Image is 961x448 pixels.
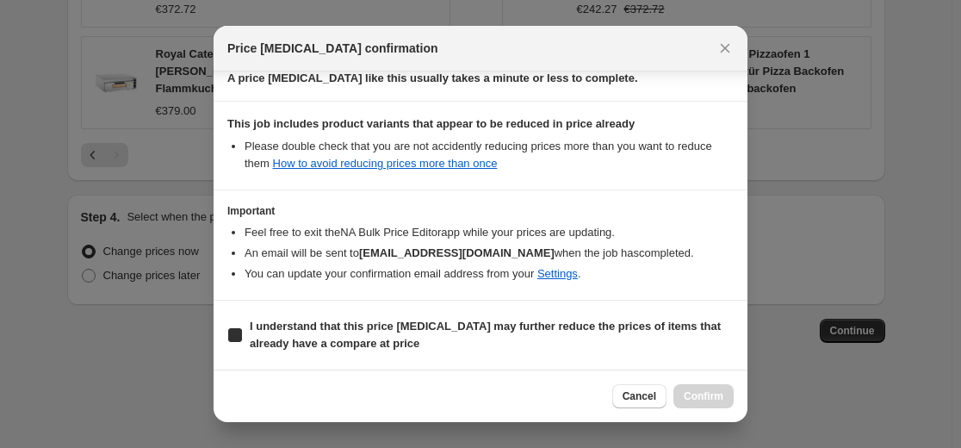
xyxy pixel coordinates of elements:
b: [EMAIL_ADDRESS][DOMAIN_NAME] [359,246,555,259]
span: Cancel [623,389,656,403]
li: You can update your confirmation email address from your . [245,265,734,283]
li: An email will be sent to when the job has completed . [245,245,734,262]
a: Settings [537,267,578,280]
b: I understand that this price [MEDICAL_DATA] may further reduce the prices of items that already h... [250,320,721,350]
h3: Important [227,204,734,218]
a: How to avoid reducing prices more than once [273,157,498,170]
li: Please double check that you are not accidently reducing prices more than you want to reduce them [245,138,734,172]
b: A price [MEDICAL_DATA] like this usually takes a minute or less to complete. [227,72,638,84]
li: Feel free to exit the NA Bulk Price Editor app while your prices are updating. [245,224,734,241]
button: Close [713,36,737,60]
span: Price [MEDICAL_DATA] confirmation [227,40,438,57]
button: Cancel [612,384,666,408]
b: This job includes product variants that appear to be reduced in price already [227,117,635,130]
